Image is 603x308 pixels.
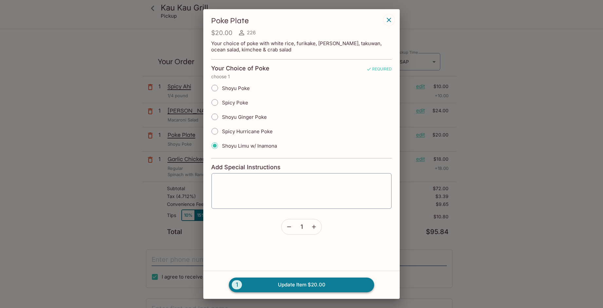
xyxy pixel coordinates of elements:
span: REQUIRED [366,66,392,74]
span: Spicy Poke [222,100,248,106]
span: 1 [301,223,303,230]
p: choose 1 [211,74,392,79]
span: Shoyu Poke [222,85,250,91]
h4: Your Choice of Poke [211,65,269,72]
h3: Poke Plate [211,16,381,26]
button: 1Update Item $20.00 [229,278,374,292]
span: Spicy Hurricane Poke [222,128,273,135]
span: Shoyu Ginger Poke [222,114,267,120]
h4: Add Special Instructions [211,164,392,171]
h4: $20.00 [211,29,232,37]
span: 226 [247,29,256,36]
p: Your choice of poke with white rice, furikake, [PERSON_NAME], takuwan, ocean salad, kimchee & cra... [211,40,392,53]
span: Shoyu Limu w/ Inamona [222,143,277,149]
span: 1 [232,280,242,289]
